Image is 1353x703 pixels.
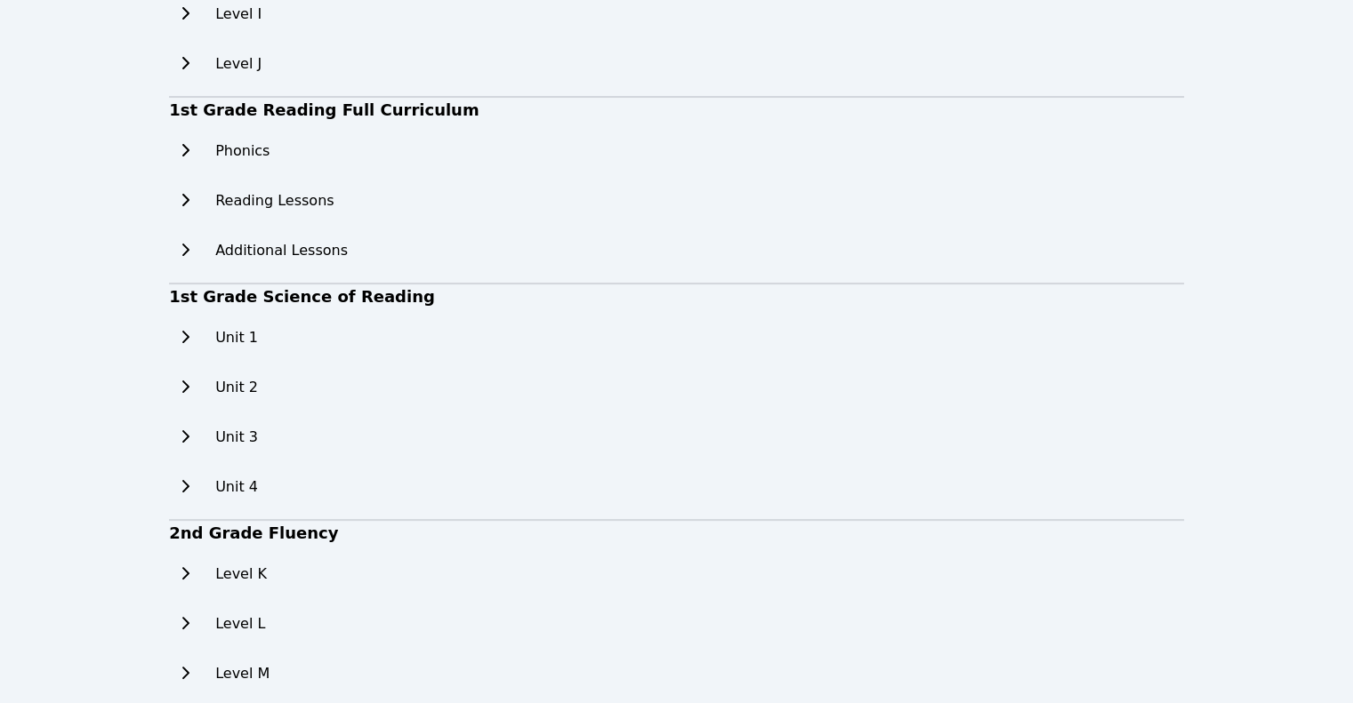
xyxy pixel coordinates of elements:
[169,284,1184,309] h3: 1st Grade Science of Reading
[215,327,258,348] h2: Unit 1
[215,190,334,212] h2: Reading Lessons
[215,53,262,75] h2: Level J
[215,663,270,684] h2: Level M
[215,140,270,162] h2: Phonics
[215,476,258,498] h2: Unit 4
[215,563,267,585] h2: Level K
[169,521,1184,546] h3: 2nd Grade Fluency
[215,377,258,398] h2: Unit 2
[215,427,258,448] h2: Unit 3
[169,98,1184,123] h3: 1st Grade Reading Full Curriculum
[215,4,262,25] h2: Level I
[215,240,348,261] h2: Additional Lessons
[215,613,265,635] h2: Level L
